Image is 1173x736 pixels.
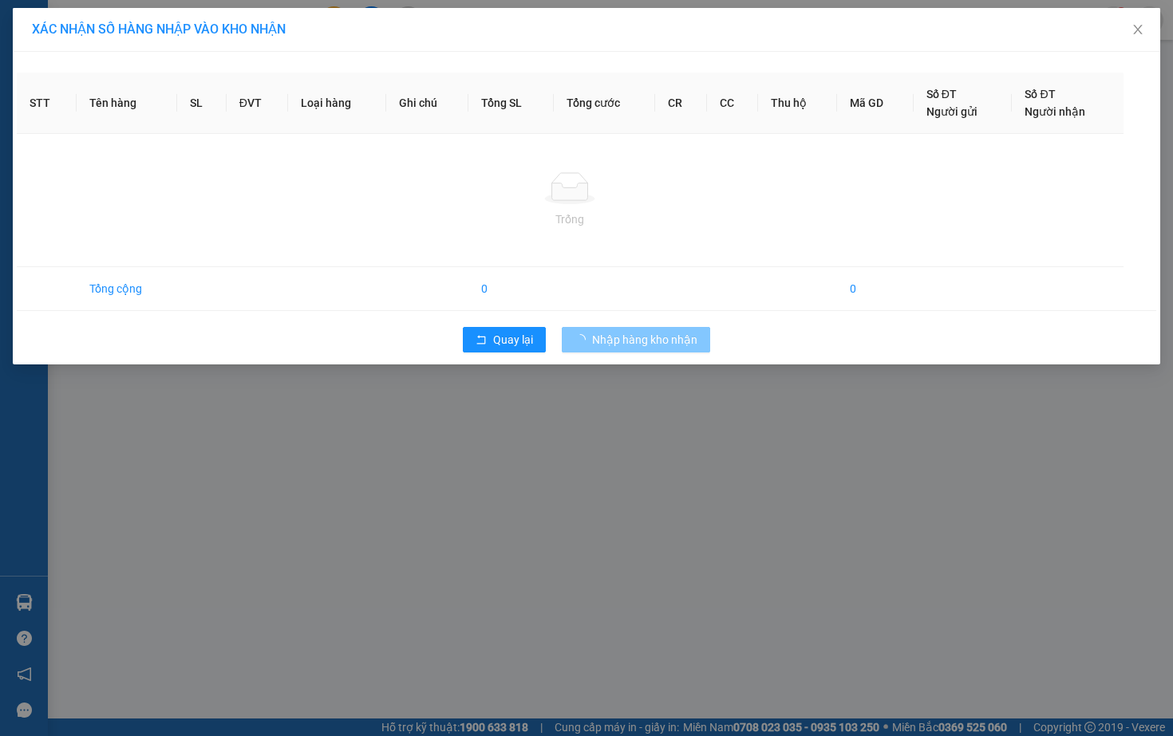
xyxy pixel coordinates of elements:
span: loading [575,334,592,345]
div: Trống [30,211,1111,228]
span: Người gửi [926,105,977,118]
span: rollback [476,334,487,347]
th: Tên hàng [77,73,177,134]
th: CC [707,73,758,134]
td: 0 [837,267,913,311]
span: Số ĐT [926,88,957,100]
th: STT [17,73,77,134]
th: SL [177,73,227,134]
td: Tổng cộng [77,267,177,311]
th: Tổng SL [468,73,554,134]
button: rollbackQuay lại [463,327,546,352]
th: Tổng cước [554,73,656,134]
span: Số ĐT [1025,88,1055,100]
th: Mã GD [837,73,913,134]
th: Loại hàng [288,73,385,134]
button: Close [1116,8,1160,53]
span: Nhập hàng kho nhận [592,331,697,348]
th: Thu hộ [758,73,837,134]
th: Ghi chú [386,73,468,134]
th: ĐVT [227,73,288,134]
span: Người nhận [1025,105,1085,118]
td: 0 [468,267,554,311]
th: CR [655,73,706,134]
button: Nhập hàng kho nhận [562,327,710,352]
span: XÁC NHẬN SỐ HÀNG NHẬP VÀO KHO NHẬN [32,22,286,37]
span: Quay lại [493,331,533,348]
span: close [1132,23,1144,36]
